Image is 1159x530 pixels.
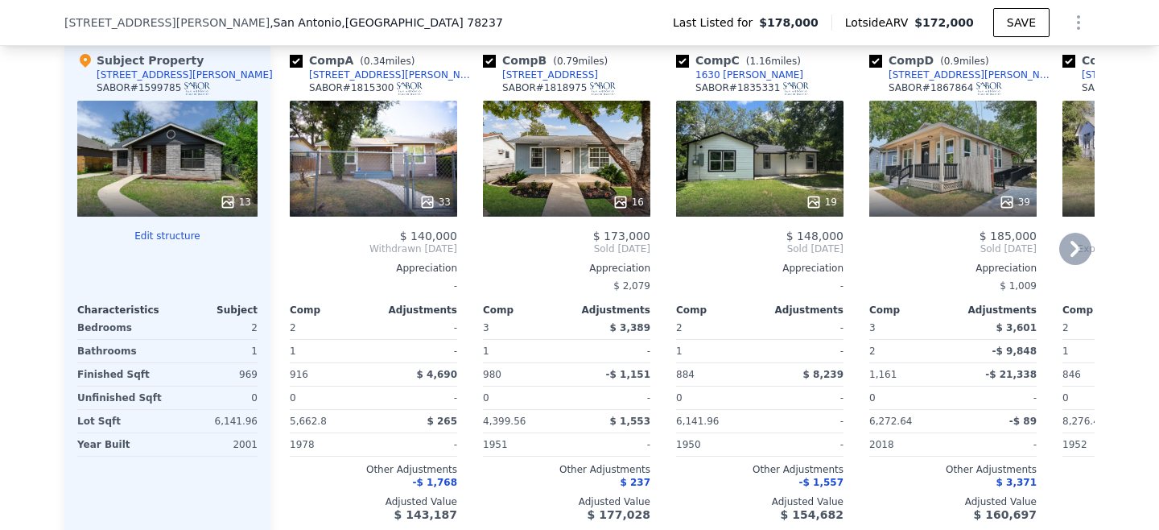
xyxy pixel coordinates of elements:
[483,392,489,404] span: 0
[869,392,876,404] span: 0
[547,56,614,67] span: ( miles)
[97,68,273,81] div: [STREET_ADDRESS][PERSON_NAME]
[77,52,204,68] div: Subject Property
[77,433,164,456] div: Year Built
[427,416,457,427] span: $ 265
[419,194,451,210] div: 33
[676,322,683,333] span: 2
[1062,416,1099,427] span: 8,276.4
[889,81,1003,95] div: SABOR # 1867864
[783,82,810,95] img: SABOR Logo
[77,410,164,433] div: Lot Sqft
[612,194,644,210] div: 16
[740,56,807,67] span: ( miles)
[483,340,563,362] div: 1
[77,230,258,242] button: Edit structure
[353,56,421,67] span: ( miles)
[993,8,1050,37] button: SAVE
[763,433,843,456] div: -
[417,369,457,380] span: $ 4,690
[974,508,1037,521] span: $ 160,697
[77,304,167,317] div: Characteristics
[620,477,650,488] span: $ 237
[613,280,650,292] span: $ 2,079
[413,477,457,488] span: -$ 1,768
[953,304,1037,317] div: Adjustments
[976,82,1003,95] img: SABOR Logo
[676,262,843,275] div: Appreciation
[97,81,211,95] div: SABOR # 1599785
[290,463,457,476] div: Other Adjustments
[483,52,614,68] div: Comp B
[676,52,807,68] div: Comp C
[290,392,296,404] span: 0
[400,230,457,242] span: $ 140,000
[570,340,650,362] div: -
[763,317,843,339] div: -
[763,410,843,433] div: -
[869,322,876,333] span: 3
[483,242,650,255] span: Sold [DATE]
[869,68,1056,81] a: [STREET_ADDRESS][PERSON_NAME]
[759,14,819,31] span: $178,000
[394,508,457,521] span: $ 143,187
[889,68,1056,81] div: [STREET_ADDRESS][PERSON_NAME]
[483,68,598,81] a: [STREET_ADDRESS]
[483,463,650,476] div: Other Adjustments
[184,82,211,95] img: SABOR Logo
[803,369,843,380] span: $ 8,239
[290,275,457,297] div: -
[483,262,650,275] div: Appreciation
[676,242,843,255] span: Sold [DATE]
[673,14,759,31] span: Last Listed for
[676,304,760,317] div: Comp
[171,410,258,433] div: 6,141.96
[364,56,386,67] span: 0.34
[373,304,457,317] div: Adjustments
[760,304,843,317] div: Adjustments
[290,52,421,68] div: Comp A
[956,387,1037,409] div: -
[869,242,1037,255] span: Sold [DATE]
[171,363,258,386] div: 969
[557,56,579,67] span: 0.79
[1062,340,1143,362] div: 1
[397,82,423,95] img: SABOR Logo
[676,68,803,81] a: 1630 [PERSON_NAME]
[64,14,270,31] span: [STREET_ADDRESS][PERSON_NAME]
[1062,6,1095,39] button: Show Options
[869,262,1037,275] div: Appreciation
[869,304,953,317] div: Comp
[1000,280,1037,292] span: $ 1,009
[1062,369,1081,380] span: 846
[845,14,914,31] span: Lotside ARV
[341,16,503,29] span: , [GEOGRAPHIC_DATA] 78237
[781,508,843,521] span: $ 154,682
[914,16,974,29] span: $172,000
[588,508,650,521] span: $ 177,028
[290,433,370,456] div: 1978
[483,495,650,508] div: Adjusted Value
[676,463,843,476] div: Other Adjustments
[1062,322,1069,333] span: 2
[483,322,489,333] span: 3
[377,387,457,409] div: -
[869,369,897,380] span: 1,161
[695,81,810,95] div: SABOR # 1835331
[1062,392,1069,404] span: 0
[77,317,164,339] div: Bedrooms
[676,495,843,508] div: Adjusted Value
[676,433,757,456] div: 1950
[996,322,1037,333] span: $ 3,601
[1062,304,1146,317] div: Comp
[999,194,1030,210] div: 39
[483,433,563,456] div: 1951
[593,230,650,242] span: $ 173,000
[610,416,650,427] span: $ 1,553
[290,68,476,81] a: [STREET_ADDRESS][PERSON_NAME]
[377,340,457,362] div: -
[483,369,501,380] span: 980
[869,340,950,362] div: 2
[869,416,912,427] span: 6,272.64
[290,495,457,508] div: Adjusted Value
